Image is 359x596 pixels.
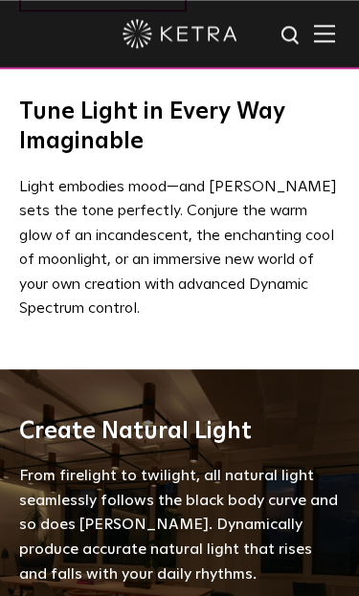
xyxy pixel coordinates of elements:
img: ketra-logo-2019-white [123,19,237,48]
h3: Create Natural Light [19,417,340,447]
h2: Tune Light in Every Way Imaginable [19,98,340,157]
img: search icon [280,24,303,48]
p: From firelight to twilight, all natural light seamlessly follows the black body curve and so does... [19,464,340,586]
img: Hamburger%20Nav.svg [314,24,335,42]
p: Light embodies mood—and [PERSON_NAME] sets the tone perfectly. Conjure the warm glow of an incand... [19,175,340,322]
